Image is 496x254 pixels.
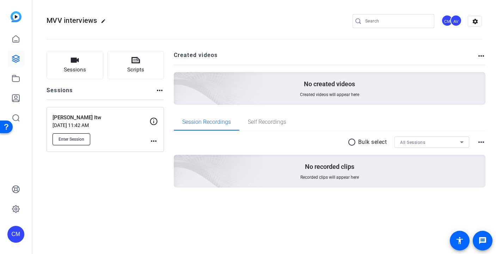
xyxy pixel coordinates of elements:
span: Enter Session [59,136,84,142]
mat-icon: more_horiz [149,137,158,145]
p: [DATE] 11:42 AM [53,122,149,128]
img: embarkstudio-empty-session.png [95,85,263,238]
div: CM [7,226,24,243]
img: Creted videos background [95,2,263,155]
input: Search [365,17,429,25]
span: Created videos will appear here [300,92,359,97]
mat-icon: edit [101,19,109,27]
button: Sessions [47,51,103,79]
mat-icon: more_horiz [477,52,485,60]
ngx-avatar: Carole Morris [441,15,454,27]
p: Bulk select [358,138,387,146]
p: [PERSON_NAME] Itw [53,114,149,122]
ngx-avatar: Adam Vicks [450,15,463,27]
p: No created videos [304,80,355,88]
span: Sessions [64,66,86,74]
button: Enter Session [53,133,90,145]
span: Session Recordings [182,119,231,125]
p: No recorded clips [305,163,354,171]
mat-icon: accessibility [455,236,464,245]
mat-icon: more_horiz [155,86,164,95]
div: AV [450,15,462,26]
h2: Sessions [47,86,73,100]
span: All Sessions [400,140,425,145]
mat-icon: radio_button_unchecked [348,138,358,146]
mat-icon: message [478,236,487,245]
span: Self Recordings [248,119,286,125]
img: blue-gradient.svg [11,11,22,22]
div: CM [441,15,453,26]
span: Scripts [127,66,144,74]
mat-icon: settings [468,16,482,27]
button: Scripts [108,51,164,79]
span: MVV interviews [47,16,97,25]
mat-icon: more_horiz [477,138,485,146]
span: Recorded clips will appear here [300,174,359,180]
h2: Created videos [174,51,477,65]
